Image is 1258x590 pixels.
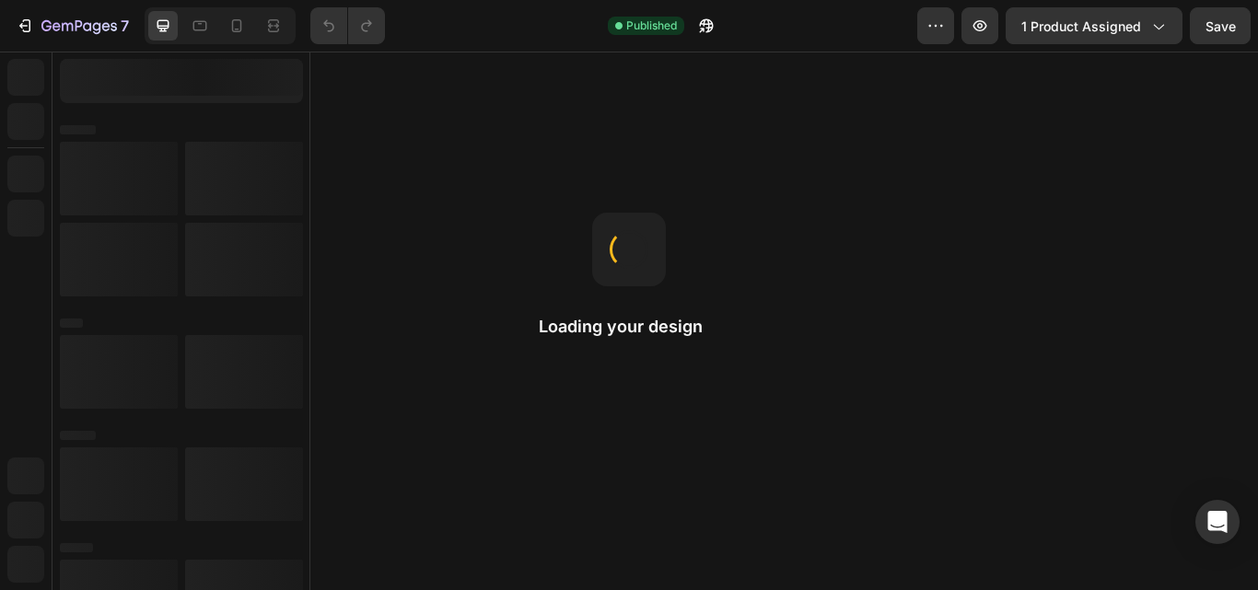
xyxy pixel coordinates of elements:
span: Published [626,17,677,34]
span: 1 product assigned [1021,17,1141,36]
p: 7 [121,15,129,37]
span: Save [1206,18,1236,34]
div: Open Intercom Messenger [1195,500,1240,544]
button: 7 [7,7,137,44]
button: Save [1190,7,1251,44]
div: Undo/Redo [310,7,385,44]
button: 1 product assigned [1006,7,1182,44]
h2: Loading your design [539,316,719,338]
